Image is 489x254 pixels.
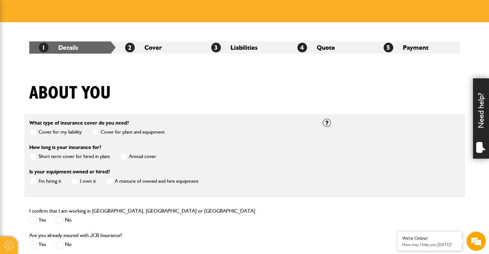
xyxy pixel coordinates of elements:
label: Cover for my liability [29,128,82,136]
span: 5 [384,43,393,52]
li: Payment [374,41,460,54]
li: Cover [115,41,202,54]
label: I own it [71,177,96,185]
label: I confirm that I am working in [GEOGRAPHIC_DATA], [GEOGRAPHIC_DATA] or [GEOGRAPHIC_DATA] [29,208,255,214]
label: No [56,216,72,224]
label: Yes [29,216,46,224]
label: Annual cover [120,153,156,161]
span: 2 [125,43,135,52]
p: How may I help you today? [402,242,457,247]
div: We're Online! [402,236,457,241]
span: 4 [297,43,307,52]
li: Quote [288,41,374,54]
span: 1 [39,43,49,52]
label: Are you already insured with JCB Insurance? [29,233,122,238]
div: Need help? [473,78,489,159]
label: Is your equipment owned or hired? [29,169,110,174]
span: 3 [211,43,221,52]
label: Yes [29,241,46,249]
label: A mixture of owned and hire equipment [105,177,198,185]
label: No [56,241,72,249]
li: Liabilities [202,41,288,54]
label: What type of insurance cover do you need? [29,120,129,126]
label: Short term cover for hired in plant [29,153,110,161]
h1: About you [29,83,111,104]
li: Details [29,41,115,54]
label: Cover for plant and equipment [91,128,165,136]
label: I'm hiring it [29,177,61,185]
label: How long is your insurance for? [29,145,101,150]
